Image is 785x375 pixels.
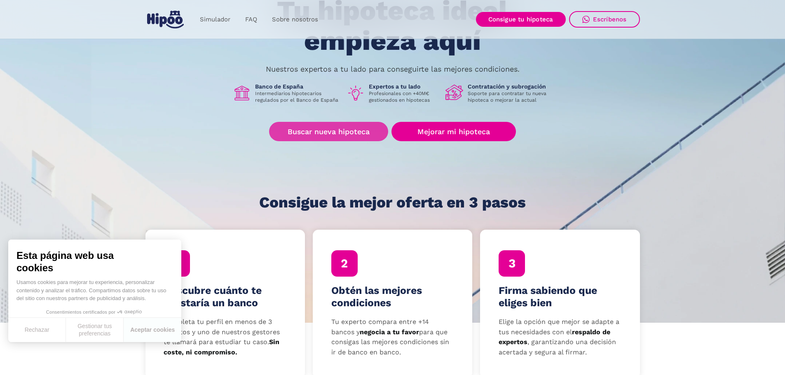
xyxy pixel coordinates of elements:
a: Mejorar mi hipoteca [391,122,516,141]
p: Elige la opción que mejor se adapte a tus necesidades con el , garantizando una decisión acertada... [499,317,621,358]
div: Escríbenos [593,16,627,23]
a: Escríbenos [569,11,640,28]
a: Simulador [192,12,238,28]
h1: Contratación y subrogación [468,83,553,90]
p: Profesionales con +40M€ gestionados en hipotecas [369,90,439,103]
h1: Consigue la mejor oferta en 3 pasos [259,194,526,211]
p: Soporte para contratar tu nueva hipoteca o mejorar la actual [468,90,553,103]
h4: Firma sabiendo que eliges bien [499,284,621,309]
p: Completa tu perfil en menos de 3 minutos y uno de nuestros gestores te llamará para estudiar tu c... [164,317,286,358]
strong: Sin coste, ni compromiso. [164,338,279,356]
h4: Obtén las mejores condiciones [331,284,454,309]
p: Intermediarios hipotecarios regulados por el Banco de España [255,90,340,103]
a: Sobre nosotros [265,12,326,28]
a: Consigue tu hipoteca [476,12,566,27]
h4: Descubre cuánto te prestaría un banco [164,284,286,309]
a: Buscar nueva hipoteca [269,122,388,141]
h1: Expertos a tu lado [369,83,439,90]
a: FAQ [238,12,265,28]
h1: Banco de España [255,83,340,90]
a: home [145,7,186,32]
strong: negocia a tu favor [360,328,419,336]
p: Tu experto compara entre +14 bancos y para que consigas las mejores condiciones sin ir de banco e... [331,317,454,358]
p: Nuestros expertos a tu lado para conseguirte las mejores condiciones. [266,66,520,72]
